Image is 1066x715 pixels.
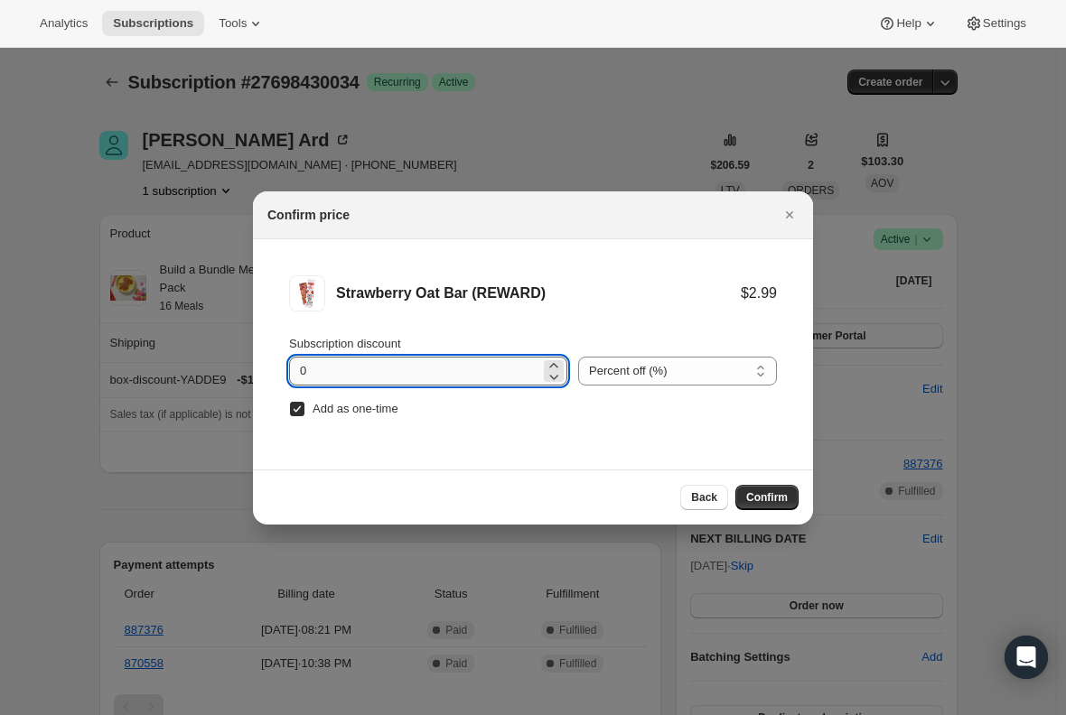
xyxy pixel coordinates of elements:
span: Tools [219,16,247,31]
button: Tools [208,11,276,36]
span: Subscriptions [113,16,193,31]
span: Settings [983,16,1026,31]
div: $2.99 [741,284,777,302]
h2: Confirm price [267,206,350,224]
span: Subscription discount [289,337,401,350]
span: Analytics [40,16,88,31]
button: Subscriptions [102,11,204,36]
div: Strawberry Oat Bar (REWARD) [336,284,741,302]
span: Add as one-time [313,402,398,415]
button: Close [777,202,802,227]
img: Strawberry Oat Bar (REWARD) [289,275,325,311]
button: Help [867,11,949,36]
button: Settings [954,11,1037,36]
button: Confirm [735,485,799,510]
button: Back [680,485,728,510]
span: Confirm [746,490,788,505]
span: Back [691,490,717,505]
button: Analytics [29,11,98,36]
div: Open Intercom Messenger [1005,636,1048,679]
span: Help [896,16,921,31]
